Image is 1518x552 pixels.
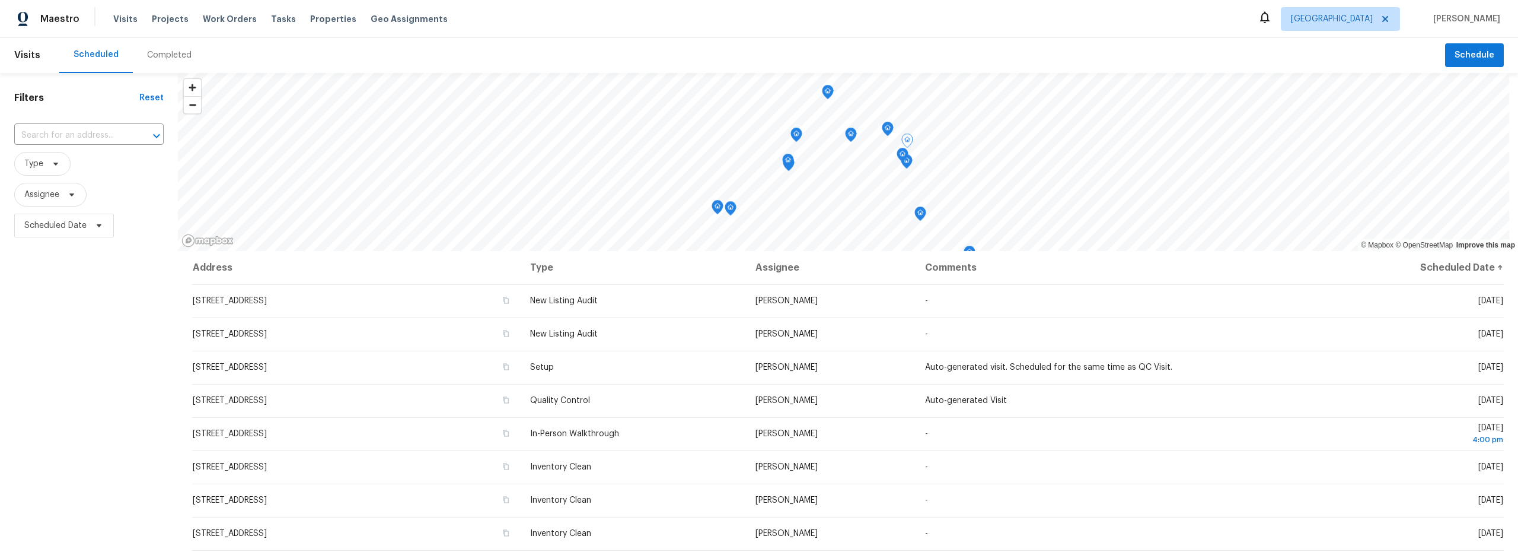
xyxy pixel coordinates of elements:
[916,251,1309,284] th: Comments
[1478,529,1503,538] span: [DATE]
[500,428,511,439] button: Copy Address
[193,330,267,338] span: [STREET_ADDRESS]
[746,251,916,284] th: Assignee
[1395,241,1453,249] a: OpenStreetMap
[14,42,40,68] span: Visits
[755,529,818,538] span: [PERSON_NAME]
[184,96,201,113] button: Zoom out
[882,122,894,140] div: Map marker
[371,13,448,25] span: Geo Assignments
[24,158,43,170] span: Type
[192,251,521,284] th: Address
[1445,43,1504,68] button: Schedule
[1428,13,1500,25] span: [PERSON_NAME]
[500,528,511,538] button: Copy Address
[925,363,1172,372] span: Auto-generated visit. Scheduled for the same time as QC Visit.
[925,430,928,438] span: -
[755,363,818,372] span: [PERSON_NAME]
[755,396,818,405] span: [PERSON_NAME]
[755,297,818,305] span: [PERSON_NAME]
[203,13,257,25] span: Work Orders
[500,361,511,372] button: Copy Address
[193,396,267,405] span: [STREET_ADDRESS]
[790,128,802,146] div: Map marker
[914,207,926,225] div: Map marker
[755,330,818,338] span: [PERSON_NAME]
[782,154,794,172] div: Map marker
[901,134,913,152] div: Map marker
[181,234,234,248] a: Mapbox homepage
[500,295,511,306] button: Copy Address
[530,363,554,372] span: Setup
[113,13,138,25] span: Visits
[1309,251,1504,284] th: Scheduled Date ↑
[193,297,267,305] span: [STREET_ADDRESS]
[14,126,130,145] input: Search for an address...
[1319,434,1503,446] div: 4:00 pm
[24,189,59,201] span: Assignee
[310,13,356,25] span: Properties
[500,461,511,472] button: Copy Address
[1361,241,1393,249] a: Mapbox
[755,496,818,505] span: [PERSON_NAME]
[1478,396,1503,405] span: [DATE]
[925,396,1007,405] span: Auto-generated Visit
[521,251,746,284] th: Type
[925,529,928,538] span: -
[530,297,598,305] span: New Listing Audit
[193,496,267,505] span: [STREET_ADDRESS]
[193,430,267,438] span: [STREET_ADDRESS]
[500,395,511,405] button: Copy Address
[152,13,189,25] span: Projects
[147,49,192,61] div: Completed
[925,496,928,505] span: -
[1478,297,1503,305] span: [DATE]
[530,529,591,538] span: Inventory Clean
[530,396,590,405] span: Quality Control
[925,463,928,471] span: -
[14,92,139,104] h1: Filters
[725,201,736,220] div: Map marker
[500,328,511,339] button: Copy Address
[500,494,511,505] button: Copy Address
[271,15,296,23] span: Tasks
[1478,363,1503,372] span: [DATE]
[1478,463,1503,471] span: [DATE]
[1455,48,1494,63] span: Schedule
[40,13,79,25] span: Maestro
[193,529,267,538] span: [STREET_ADDRESS]
[1456,241,1515,249] a: Improve this map
[1478,496,1503,505] span: [DATE]
[530,463,591,471] span: Inventory Clean
[139,92,164,104] div: Reset
[712,200,723,218] div: Map marker
[755,463,818,471] span: [PERSON_NAME]
[184,79,201,96] button: Zoom in
[193,463,267,471] span: [STREET_ADDRESS]
[822,85,834,103] div: Map marker
[1319,424,1503,446] span: [DATE]
[964,246,975,264] div: Map marker
[178,73,1509,251] canvas: Map
[193,363,267,372] span: [STREET_ADDRESS]
[530,496,591,505] span: Inventory Clean
[925,297,928,305] span: -
[1291,13,1373,25] span: [GEOGRAPHIC_DATA]
[530,430,619,438] span: In-Person Walkthrough
[148,128,165,144] button: Open
[530,330,598,338] span: New Listing Audit
[24,220,87,231] span: Scheduled Date
[925,330,928,338] span: -
[74,49,119,61] div: Scheduled
[755,430,818,438] span: [PERSON_NAME]
[184,97,201,113] span: Zoom out
[1478,330,1503,338] span: [DATE]
[897,148,908,166] div: Map marker
[845,128,857,146] div: Map marker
